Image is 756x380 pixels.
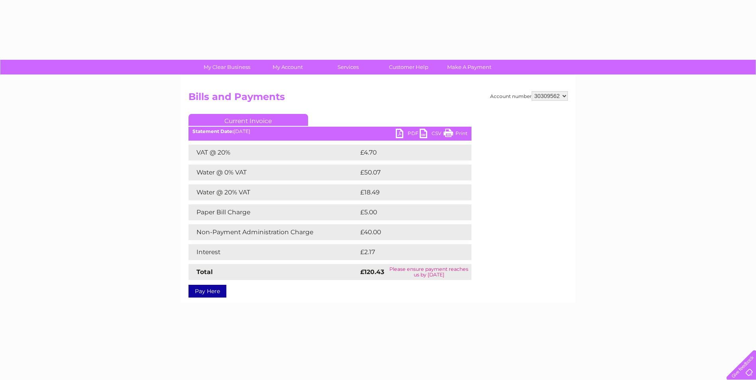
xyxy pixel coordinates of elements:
td: Paper Bill Charge [189,204,358,220]
td: Non-Payment Administration Charge [189,224,358,240]
a: My Clear Business [194,60,260,74]
td: £18.49 [358,184,455,200]
a: Make A Payment [436,60,502,74]
strong: Total [196,268,213,276]
a: My Account [255,60,320,74]
a: Pay Here [189,285,226,298]
a: Customer Help [376,60,442,74]
td: Water @ 20% VAT [189,184,358,200]
a: Print [444,129,467,140]
div: Account number [490,91,568,101]
strong: £120.43 [360,268,384,276]
a: Current Invoice [189,114,308,126]
td: VAT @ 20% [189,145,358,161]
td: £5.00 [358,204,453,220]
td: £50.07 [358,165,456,180]
td: Interest [189,244,358,260]
a: PDF [396,129,420,140]
h2: Bills and Payments [189,91,568,106]
div: [DATE] [189,129,471,134]
a: CSV [420,129,444,140]
td: £2.17 [358,244,452,260]
td: Please ensure payment reaches us by [DATE] [387,264,471,280]
b: Statement Date: [192,128,234,134]
td: £4.70 [358,145,453,161]
td: £40.00 [358,224,456,240]
a: Services [315,60,381,74]
td: Water @ 0% VAT [189,165,358,180]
